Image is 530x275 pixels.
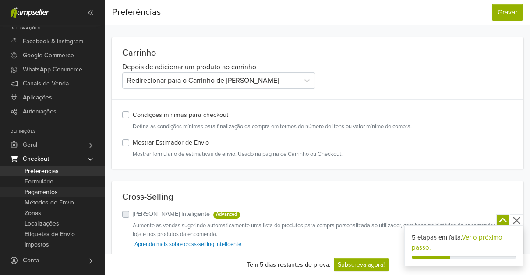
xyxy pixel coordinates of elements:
[25,197,74,208] span: Métodos de Envio
[23,77,69,91] span: Canais de Venda
[133,222,513,238] small: Aumente as vendas sugerindo automaticamente uma lista de produtos para compra personalizada ao ut...
[25,176,53,187] span: Formulário
[25,187,58,197] span: Pagamentos
[412,233,502,251] a: Ver o próximo passo.
[25,166,59,176] span: Preferências
[127,75,295,86] div: Redirecionar para o Carrinho de [PERSON_NAME]
[23,138,37,152] span: Geral
[25,208,41,219] span: Zonas
[25,219,59,229] span: Localizações
[23,254,39,268] span: Conta
[23,63,82,77] span: WhatsApp Commerce
[122,63,256,71] span: Depois de adicionar um produto ao carrinho
[23,105,57,119] span: Automações
[122,192,513,202] p: Cross-Selling
[492,4,523,21] button: Gravar
[25,229,75,240] span: Etiquetas de Envio
[25,240,49,250] span: Impostos
[23,35,83,49] span: Facebook & Instagram
[213,212,240,219] span: Advanced
[133,150,513,159] small: Mostrar formulário de estimativas de envio. Usado na página de Carrinho ou Checkout.
[412,233,516,252] div: 5 etapas em falta.
[133,209,240,219] label: [PERSON_NAME] Inteligente
[23,49,74,63] span: Google Commerce
[11,26,105,31] p: Integrações
[23,91,52,105] span: Aplicações
[334,258,389,271] a: Subscreva agora!
[23,152,49,166] span: Checkout
[133,123,513,131] small: Defina as condições mínimas para finalização da compra em termos de número de itens ou valor míni...
[133,110,228,120] label: Condições mínimas para checkout
[247,260,330,269] div: Tem 5 dias restantes de prova.
[134,241,243,248] a: Aprenda mais sobre cross-selling inteligente.
[133,138,209,148] label: Mostrar Estimador de Envio
[112,4,161,21] div: Preferências
[11,129,105,134] p: Definições
[122,48,513,58] p: Carrinho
